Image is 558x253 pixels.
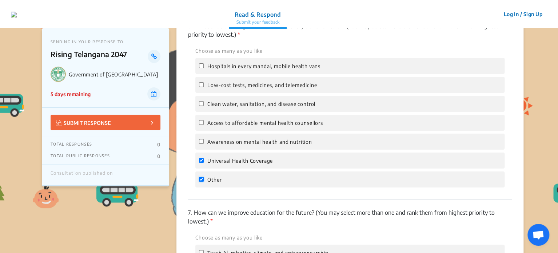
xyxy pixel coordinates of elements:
span: Other [207,177,222,183]
input: Awareness on mental health and nutrition [199,139,204,144]
span: Access to affordable mental health counsellors [207,120,323,126]
div: Open chat [527,224,549,246]
p: Rising Telangana 2047 [51,50,148,63]
input: Universal Health Coverage [199,158,204,163]
span: 7. [188,209,192,216]
span: Universal Health Coverage [207,158,273,164]
img: Vector.jpg [56,120,62,126]
input: Low-cost tests, medicines, and telemedicine [199,82,204,87]
input: Other [199,177,204,182]
span: Low-cost tests, medicines, and telemedicine [207,82,317,88]
label: Choose as many as you like [195,47,263,55]
span: Hospitals in every mandal, mobile health vans [207,63,320,69]
div: Consultation published on [51,170,113,180]
p: 5 days remaining [51,90,91,98]
img: Government of Telangana logo [51,67,66,82]
p: Submit your feedback [235,19,281,25]
span: Clean water, sanitation, and disease control [207,101,315,107]
p: SUBMIT RESPONSE [56,118,111,127]
img: jwrukk9bl1z89niicpbx9z0dc3k6 [11,12,17,17]
p: 0 [157,153,160,159]
label: Choose as many as you like [195,234,263,242]
p: SENDING IN YOUR RESPONSE TO [51,39,160,44]
p: What should Telangana do to ensure every citizen's health? (You may select more than one and rank... [188,21,512,39]
button: Log In / Sign Up [499,8,547,20]
p: TOTAL RESPONSES [51,142,92,147]
p: How can we improve education for the future? (You may select more than one and rank them from hig... [188,208,512,226]
span: Awareness on mental health and nutrition [207,139,312,145]
button: SUBMIT RESPONSE [51,115,160,130]
input: Access to affordable mental health counsellors [199,120,204,125]
p: Read & Respond [235,10,281,19]
p: TOTAL PUBLIC RESPONSES [51,153,110,159]
p: Government of [GEOGRAPHIC_DATA] [69,71,160,78]
p: 0 [157,142,160,147]
input: Hospitals in every mandal, mobile health vans [199,63,204,68]
input: Clean water, sanitation, and disease control [199,101,204,106]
